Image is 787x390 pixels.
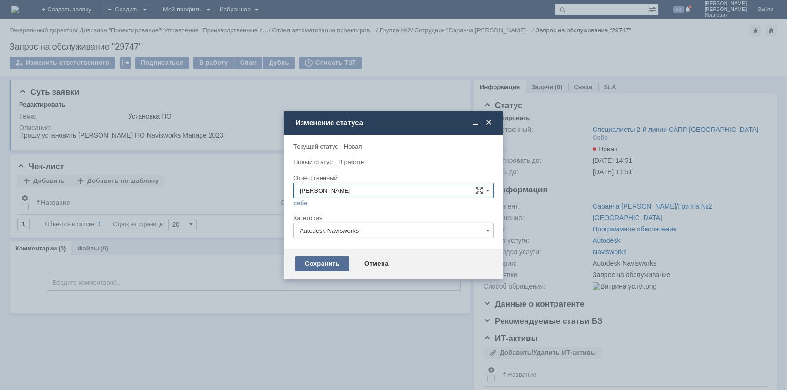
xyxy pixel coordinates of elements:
label: Новый статус: [293,159,334,166]
span: Свернуть (Ctrl + M) [471,119,480,127]
div: Ответственный [293,175,492,181]
span: Сложная форма [475,187,483,194]
label: Текущий статус: [293,143,340,150]
div: Категория [293,215,492,221]
span: В работе [338,159,364,166]
div: Изменение статуса [295,119,494,127]
a: себе [293,200,308,207]
span: Новая [344,143,362,150]
span: Закрыть [484,119,494,127]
